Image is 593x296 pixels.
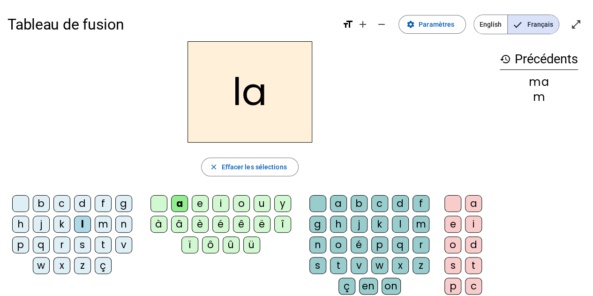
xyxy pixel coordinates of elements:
div: o [330,236,347,253]
div: è [192,216,209,233]
div: d [392,195,409,212]
span: English [474,15,507,34]
mat-icon: add [357,19,368,30]
div: y [274,195,291,212]
div: ê [233,216,250,233]
div: à [150,216,167,233]
div: en [359,278,378,295]
mat-icon: remove [376,19,387,30]
div: w [371,257,388,274]
div: v [351,257,368,274]
button: Paramètres [398,15,466,34]
div: c [465,278,482,295]
div: é [212,216,229,233]
div: z [74,257,91,274]
div: s [444,257,461,274]
button: Diminuer la taille de la police [372,15,391,34]
div: m [413,216,429,233]
div: i [465,216,482,233]
div: j [351,216,368,233]
div: p [371,236,388,253]
div: a [465,195,482,212]
div: ç [95,257,112,274]
h3: Précédents [500,49,578,70]
div: s [74,236,91,253]
div: î [274,216,291,233]
div: ç [338,278,355,295]
div: k [53,216,70,233]
div: t [465,257,482,274]
div: x [392,257,409,274]
div: a [330,195,347,212]
div: ô [202,236,219,253]
mat-button-toggle-group: Language selection [473,15,559,34]
div: q [392,236,409,253]
div: s [309,257,326,274]
div: m [500,91,578,103]
div: o [444,236,461,253]
mat-icon: settings [406,20,415,29]
div: v [115,236,132,253]
mat-icon: format_size [342,19,353,30]
div: d [465,236,482,253]
div: a [171,195,188,212]
div: t [330,257,347,274]
h1: Tableau de fusion [8,9,335,39]
mat-icon: history [500,53,511,65]
mat-icon: close [209,163,218,171]
div: j [33,216,50,233]
div: g [115,195,132,212]
div: u [254,195,270,212]
div: ma [500,76,578,88]
div: p [444,278,461,295]
div: o [233,195,250,212]
button: Effacer les sélections [201,158,298,176]
div: i [212,195,229,212]
div: d [74,195,91,212]
button: Entrer en plein écran [567,15,585,34]
div: â [171,216,188,233]
div: q [33,236,50,253]
div: z [413,257,429,274]
div: ë [254,216,270,233]
div: g [309,216,326,233]
div: n [309,236,326,253]
div: f [95,195,112,212]
h2: la [188,41,312,143]
div: û [223,236,240,253]
div: é [351,236,368,253]
div: h [330,216,347,233]
div: ï [181,236,198,253]
div: c [53,195,70,212]
div: ü [243,236,260,253]
div: w [33,257,50,274]
div: r [413,236,429,253]
div: m [95,216,112,233]
div: b [33,195,50,212]
div: c [371,195,388,212]
span: Paramètres [419,19,454,30]
div: r [53,236,70,253]
div: t [95,236,112,253]
span: Effacer les sélections [221,161,286,173]
div: h [12,216,29,233]
button: Augmenter la taille de la police [353,15,372,34]
div: f [413,195,429,212]
div: k [371,216,388,233]
div: l [74,216,91,233]
div: l [392,216,409,233]
div: x [53,257,70,274]
div: e [444,216,461,233]
div: b [351,195,368,212]
div: n [115,216,132,233]
div: on [382,278,401,295]
div: e [192,195,209,212]
mat-icon: open_in_full [570,19,582,30]
span: Français [508,15,559,34]
div: p [12,236,29,253]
